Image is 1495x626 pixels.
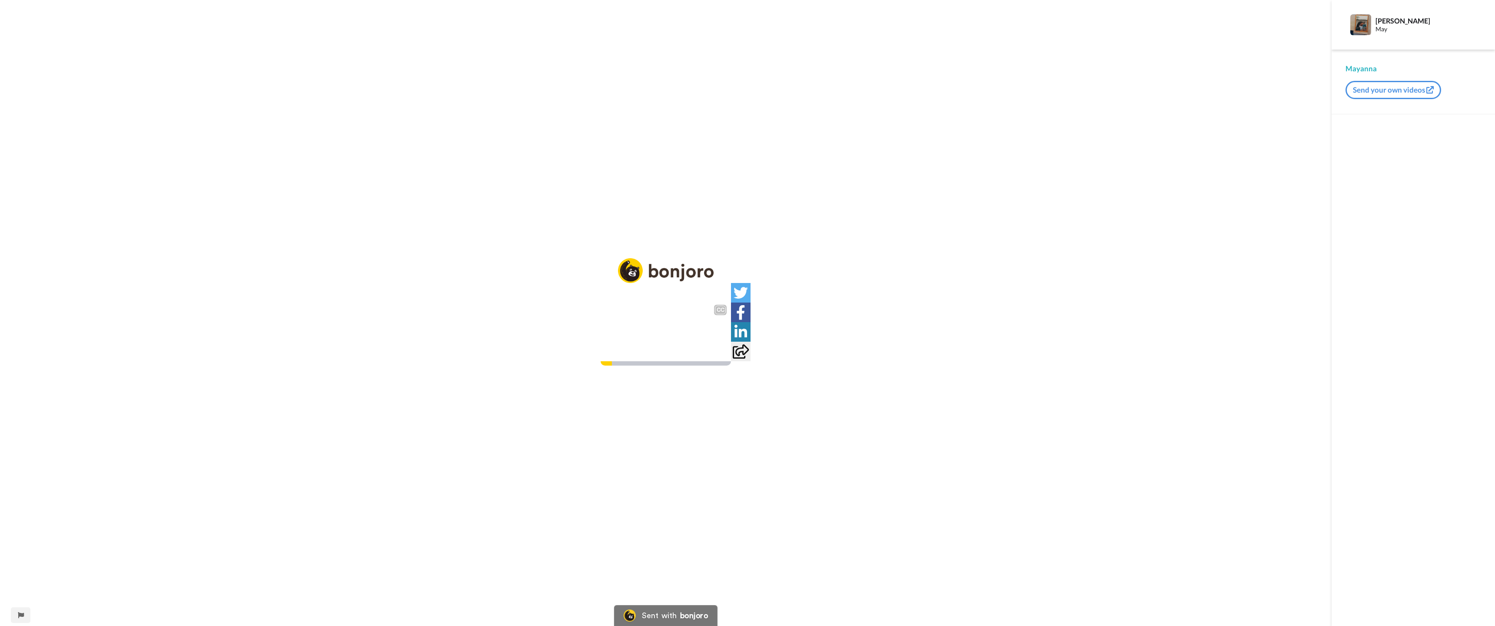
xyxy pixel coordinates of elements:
[624,344,627,354] span: /
[715,306,726,314] div: CC
[714,345,723,353] img: Full screen
[1345,81,1441,99] button: Send your own videos
[1375,17,1481,25] div: [PERSON_NAME]
[628,344,644,354] span: 14:03
[624,609,636,622] img: Bonjoro Logo
[680,612,708,619] div: bonjoro
[618,258,714,283] img: logo_full.png
[607,344,622,354] span: 1:12
[1375,26,1481,33] div: May
[642,612,677,619] div: Sent with
[1350,14,1371,35] img: Profile Image
[1345,63,1481,74] div: Mayanna
[614,605,718,626] a: Bonjoro LogoSent withbonjoro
